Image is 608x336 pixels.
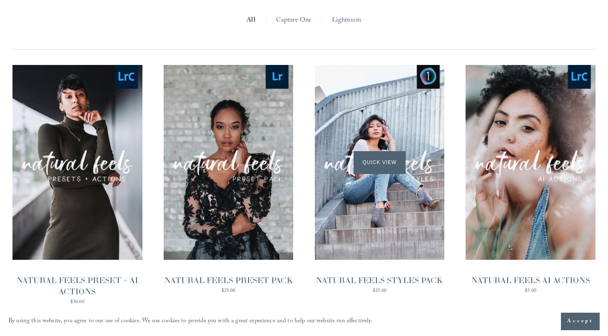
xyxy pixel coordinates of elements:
span: Quick View [354,151,406,174]
div: $30.00 [12,300,142,305]
span: | [321,14,323,27]
a: NATURAL FEELS PRESET + AI ACTIONS [12,65,142,306]
div: NATURAL FEELS PRESET + AI ACTIONS [12,275,142,297]
a: Capture One [276,14,312,27]
a: NATURAL FEELS AI ACTIONS [466,65,596,295]
a: NATURAL FEELS STYLES PACK [315,65,445,295]
div: $25.00 [164,289,293,294]
div: $5.00 [471,289,590,294]
div: NATURAL FEELS PRESET PACK [164,275,293,286]
div: $25.00 [316,289,443,294]
button: Accept [561,313,600,330]
div: NATURAL FEELS AI ACTIONS [471,275,590,286]
a: NATURAL FEELS PRESET PACK [164,65,294,295]
a: Lightroom [332,14,361,27]
span: | [265,14,267,27]
a: All [247,14,255,27]
span: Accept [567,317,593,326]
div: NATURAL FEELS STYLES PACK [316,275,443,286]
p: By using this website, you agree to our use of cookies. We use cookies to provide you with a grea... [8,316,373,328]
